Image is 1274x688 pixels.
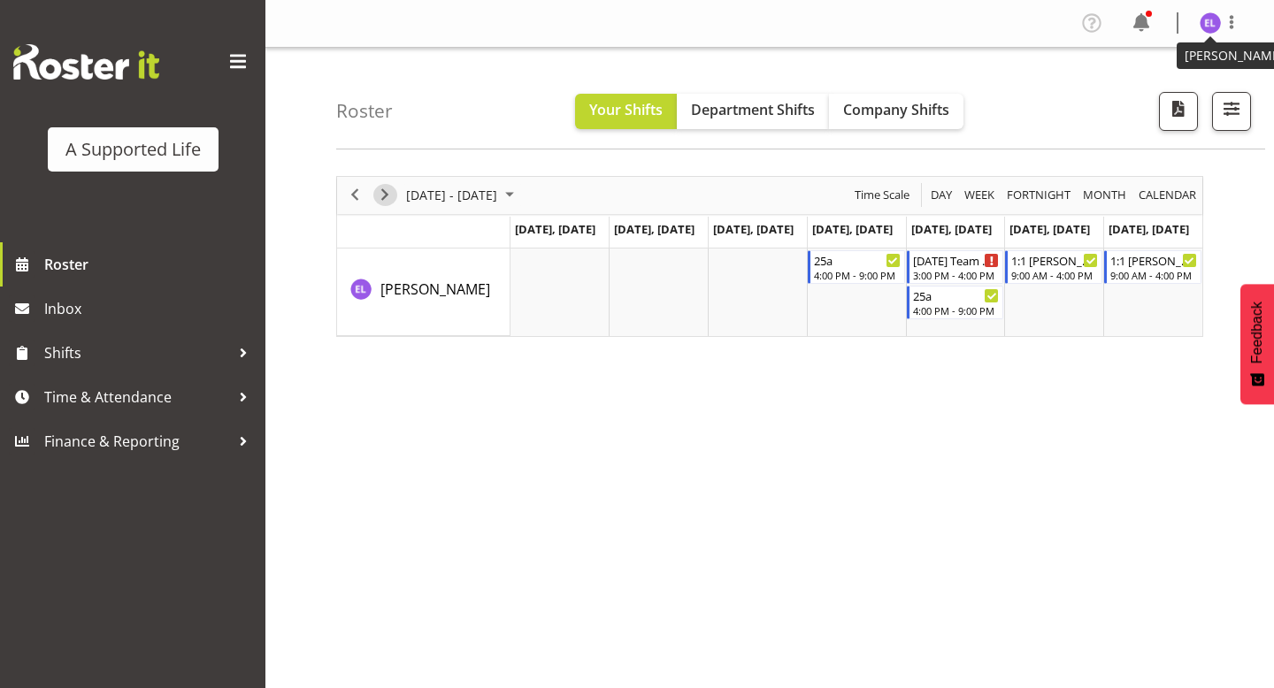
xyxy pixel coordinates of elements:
div: next period [370,177,400,214]
button: Download a PDF of the roster according to the set date range. [1159,92,1198,131]
span: [DATE], [DATE] [911,221,992,237]
button: Timeline Month [1080,184,1130,206]
span: [DATE], [DATE] [1109,221,1189,237]
a: [PERSON_NAME] [380,279,490,300]
span: [DATE], [DATE] [1009,221,1090,237]
img: Rosterit website logo [13,44,159,80]
div: 9:00 AM - 4:00 PM [1110,268,1197,282]
span: Feedback [1249,302,1265,363]
button: Company Shifts [829,94,963,129]
span: [DATE], [DATE] [713,221,794,237]
div: A Supported Life [65,136,201,163]
button: Month [1136,184,1200,206]
div: Elise Loh"s event - 1:1 Miranda Begin From Saturday, August 30, 2025 at 9:00:00 AM GMT+12:00 Ends... [1005,250,1102,284]
span: Company Shifts [843,100,949,119]
div: 25a [814,251,901,269]
span: [PERSON_NAME] [380,279,490,299]
div: 1:1 [PERSON_NAME] [1110,251,1197,269]
button: Next [373,184,397,206]
button: Time Scale [852,184,913,206]
table: Timeline Week of August 29, 2025 [510,248,1202,336]
span: Roster [44,251,257,278]
span: Department Shifts [691,100,815,119]
button: Timeline Week [962,184,998,206]
div: Elise Loh"s event - 1:1 Miranda Begin From Sunday, August 31, 2025 at 9:00:00 AM GMT+12:00 Ends A... [1104,250,1201,284]
div: 3:00 PM - 4:00 PM [913,268,1000,282]
span: [DATE], [DATE] [614,221,695,237]
div: Elise Loh"s event - Friday Team meeting Begin From Friday, August 29, 2025 at 3:00:00 PM GMT+12:0... [907,250,1004,284]
div: 9:00 AM - 4:00 PM [1011,268,1098,282]
button: Fortnight [1004,184,1074,206]
div: Timeline Week of August 29, 2025 [336,176,1203,337]
span: Month [1081,184,1128,206]
span: Your Shifts [589,100,663,119]
span: Inbox [44,295,257,322]
button: Feedback - Show survey [1240,284,1274,404]
button: Timeline Day [928,184,955,206]
span: Week [963,184,996,206]
span: [DATE] - [DATE] [404,184,499,206]
button: Your Shifts [575,94,677,129]
div: [DATE] Team meeting [913,251,1000,269]
button: August 2025 [403,184,522,206]
div: 4:00 PM - 9:00 PM [913,303,1000,317]
span: Shifts [44,340,230,366]
div: previous period [340,177,370,214]
div: 4:00 PM - 9:00 PM [814,268,901,282]
span: Time & Attendance [44,384,230,410]
span: Fortnight [1005,184,1072,206]
button: Filter Shifts [1212,92,1251,131]
div: 1:1 [PERSON_NAME] [1011,251,1098,269]
td: Elise Loh resource [337,248,510,336]
div: Elise Loh"s event - 25a Begin From Thursday, August 28, 2025 at 4:00:00 PM GMT+12:00 Ends At Thur... [808,250,905,284]
span: Time Scale [853,184,911,206]
span: [DATE], [DATE] [812,221,893,237]
span: Finance & Reporting [44,428,230,455]
img: elise-loh5844.jpg [1200,12,1221,34]
button: Previous [343,184,367,206]
div: Elise Loh"s event - 25a Begin From Friday, August 29, 2025 at 4:00:00 PM GMT+12:00 Ends At Friday... [907,286,1004,319]
span: Day [929,184,954,206]
h4: Roster [336,101,393,121]
button: Department Shifts [677,94,829,129]
span: calendar [1137,184,1198,206]
div: August 25 - 31, 2025 [400,177,525,214]
span: [DATE], [DATE] [515,221,595,237]
div: 25a [913,287,1000,304]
